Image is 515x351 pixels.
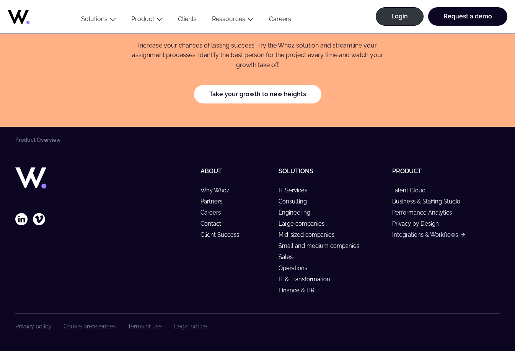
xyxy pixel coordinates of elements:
[200,209,228,216] a: Careers
[464,300,504,340] iframe: Chatbot
[279,265,314,271] a: Operations
[15,137,500,143] nav: Breadcrumbs
[174,323,207,330] a: Legal notice
[73,15,124,26] button: Solutions
[200,198,229,205] a: Partners
[279,198,314,205] a: Consulting
[126,41,389,70] p: Increase your chances of lasting success. Try the Whoz solution and streamline your assignment pr...
[279,276,337,282] a: IT & Transformation
[279,167,386,175] h5: Solutions
[428,7,507,26] a: Request a demo
[200,187,236,194] a: Why Whoz
[392,198,467,205] a: Business & Staffing Studio
[212,15,245,23] a: Ressources
[200,231,246,238] a: Client Success
[64,323,116,330] a: Cookie preferences
[392,209,459,216] a: Performance Analytics
[279,187,314,194] a: IT Services
[392,220,446,227] a: Privacy by Design
[200,167,272,175] h5: About
[128,323,162,330] a: Terms of use
[194,85,321,103] a: Take your growth to new heights
[392,167,422,175] a: Product
[392,231,465,238] a: Integrations & Workflows
[279,254,300,260] a: Sales
[124,15,170,26] button: Product
[279,209,317,216] a: Engineering
[279,220,331,227] a: Large companies
[279,231,341,238] a: Mid-sized companies
[15,323,51,330] a: Privacy policy
[261,15,299,26] a: Careers
[15,323,207,330] nav: Footer Navigation
[279,243,366,249] a: Small and medium companies
[200,220,228,227] a: Contact
[15,137,61,143] li: Product Overview
[204,15,261,26] button: Ressources
[279,287,321,294] a: Finance & HR
[170,15,204,26] a: Clients
[392,187,432,194] a: Talent Cloud
[131,15,154,23] a: Product
[376,7,424,26] a: Login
